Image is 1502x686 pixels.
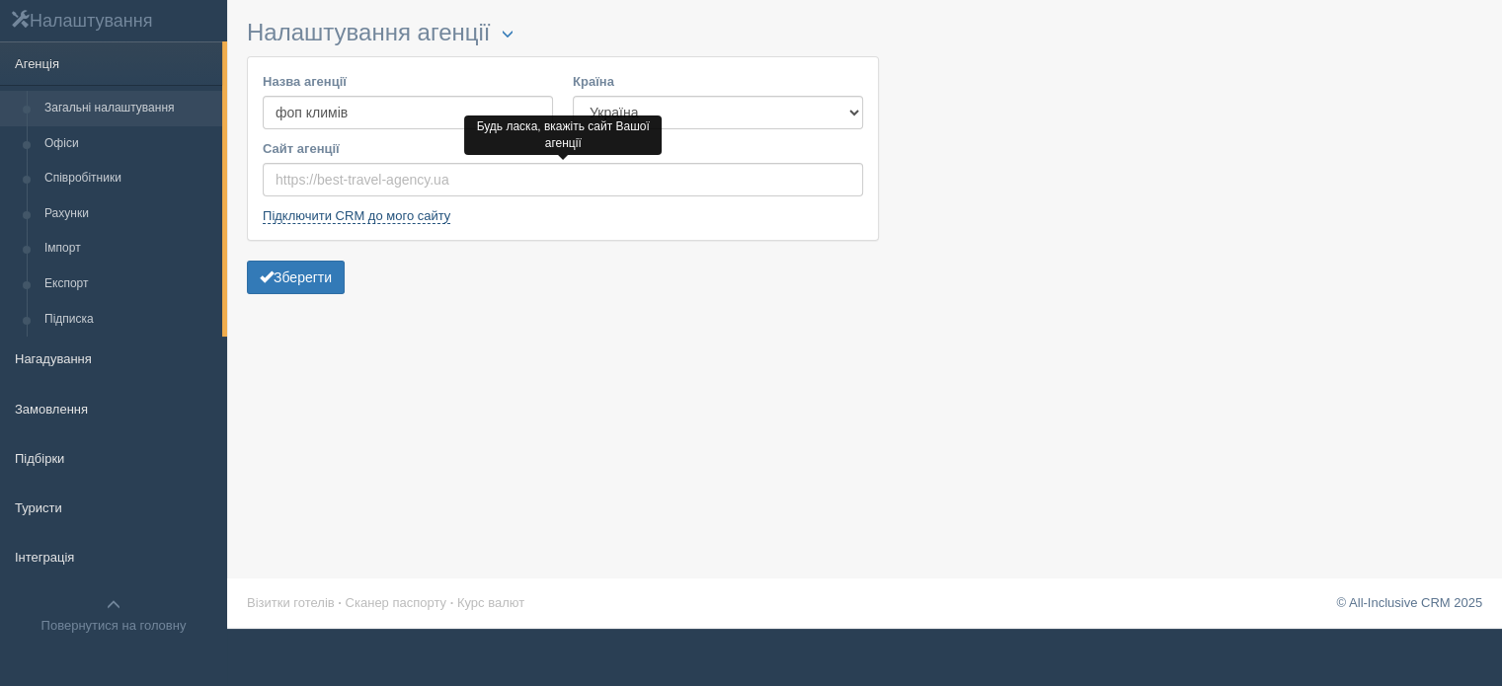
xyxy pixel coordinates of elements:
[36,231,222,267] a: Імпорт
[247,595,335,610] a: Візитки готелів
[464,115,662,155] div: Будь ласка, вкажіть сайт Вашої агенції
[338,595,342,610] span: ·
[457,595,524,610] a: Курс валют
[247,261,345,294] button: Зберегти
[346,595,446,610] a: Сканер паспорту
[573,72,863,91] label: Країна
[36,196,222,232] a: Рахунки
[36,302,222,338] a: Підписка
[263,163,863,196] input: https://best-travel-agency.ua
[1336,595,1482,610] a: © All-Inclusive CRM 2025
[36,126,222,162] a: Офіси
[36,91,222,126] a: Загальні налаштування
[263,139,863,158] label: Сайт агенції
[263,208,450,224] a: Підключити CRM до мого сайту
[247,20,879,46] h3: Налаштування агенції
[263,72,553,91] label: Назва агенції
[450,595,454,610] span: ·
[36,161,222,196] a: Співробітники
[36,267,222,302] a: Експорт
